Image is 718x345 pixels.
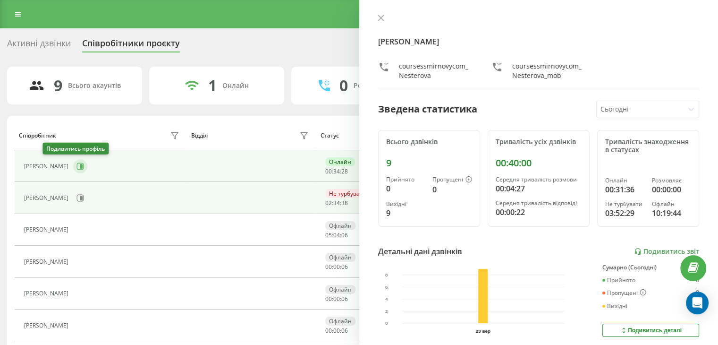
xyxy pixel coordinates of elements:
[339,77,348,95] div: 0
[42,143,109,155] div: Подивитись профіль
[325,328,348,334] div: : :
[385,321,388,326] text: 0
[7,38,71,53] div: Активні дзвінки
[325,231,332,239] span: 05
[333,167,340,175] span: 34
[333,231,340,239] span: 04
[325,327,332,335] span: 00
[512,61,586,80] div: coursessmirnovycom_Nesterova_mob
[208,77,217,95] div: 1
[432,184,472,195] div: 0
[325,221,355,230] div: Офлайн
[385,309,388,314] text: 2
[68,82,121,90] div: Всього акаунтів
[341,263,348,271] span: 06
[341,295,348,303] span: 06
[378,36,700,47] h4: [PERSON_NAME]
[602,264,699,271] div: Сумарно (Сьогодні)
[696,277,699,284] div: 0
[325,285,355,294] div: Офлайн
[54,77,62,95] div: 9
[378,102,477,116] div: Зведена статистика
[605,138,691,154] div: Тривалість знаходження в статусах
[341,199,348,207] span: 38
[496,200,582,207] div: Середня тривалість відповіді
[325,168,348,175] div: : :
[325,296,348,302] div: : :
[696,289,699,297] div: 0
[333,263,340,271] span: 00
[24,195,71,201] div: [PERSON_NAME]
[652,177,691,184] div: Розмовляє
[24,163,71,170] div: [PERSON_NAME]
[620,327,682,334] div: Подивитись деталі
[496,138,582,146] div: Тривалість усіх дзвінків
[605,207,644,219] div: 03:52:29
[325,157,355,166] div: Онлайн
[325,200,348,207] div: : :
[496,176,582,183] div: Середня тривалість розмови
[325,263,332,271] span: 00
[333,295,340,303] span: 00
[24,226,71,233] div: [PERSON_NAME]
[652,201,691,207] div: Офлайн
[602,289,646,297] div: Пропущені
[386,176,425,183] div: Прийнято
[496,207,582,218] div: 00:00:22
[325,253,355,262] div: Офлайн
[222,82,249,90] div: Онлайн
[385,285,388,290] text: 6
[82,38,180,53] div: Співробітники проєкту
[652,207,691,219] div: 10:19:44
[432,176,472,184] div: Пропущені
[333,199,340,207] span: 34
[386,157,472,169] div: 9
[19,132,56,139] div: Співробітник
[325,295,332,303] span: 00
[24,290,71,297] div: [PERSON_NAME]
[386,138,472,146] div: Всього дзвінків
[385,272,388,277] text: 8
[602,303,627,310] div: Вихідні
[191,132,208,139] div: Відділ
[602,277,635,284] div: Прийнято
[386,207,425,219] div: 9
[386,183,425,194] div: 0
[634,248,699,256] a: Подивитись звіт
[385,296,388,302] text: 4
[341,167,348,175] span: 28
[399,61,473,80] div: coursessmirnovycom_Nesterova
[496,183,582,194] div: 00:04:27
[325,199,332,207] span: 02
[24,259,71,265] div: [PERSON_NAME]
[605,184,644,195] div: 00:31:36
[325,317,355,326] div: Офлайн
[325,264,348,270] div: : :
[378,246,462,257] div: Детальні дані дзвінків
[652,184,691,195] div: 00:00:00
[686,292,709,314] div: Open Intercom Messenger
[325,232,348,239] div: : :
[354,82,399,90] div: Розмовляють
[325,167,332,175] span: 00
[333,327,340,335] span: 00
[605,201,644,207] div: Не турбувати
[602,324,699,337] button: Подивитись деталі
[496,157,582,169] div: 00:40:00
[321,132,339,139] div: Статус
[325,189,370,198] div: Не турбувати
[341,327,348,335] span: 06
[24,322,71,329] div: [PERSON_NAME]
[386,201,425,207] div: Вихідні
[475,328,490,334] text: 23 вер
[341,231,348,239] span: 06
[605,177,644,184] div: Онлайн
